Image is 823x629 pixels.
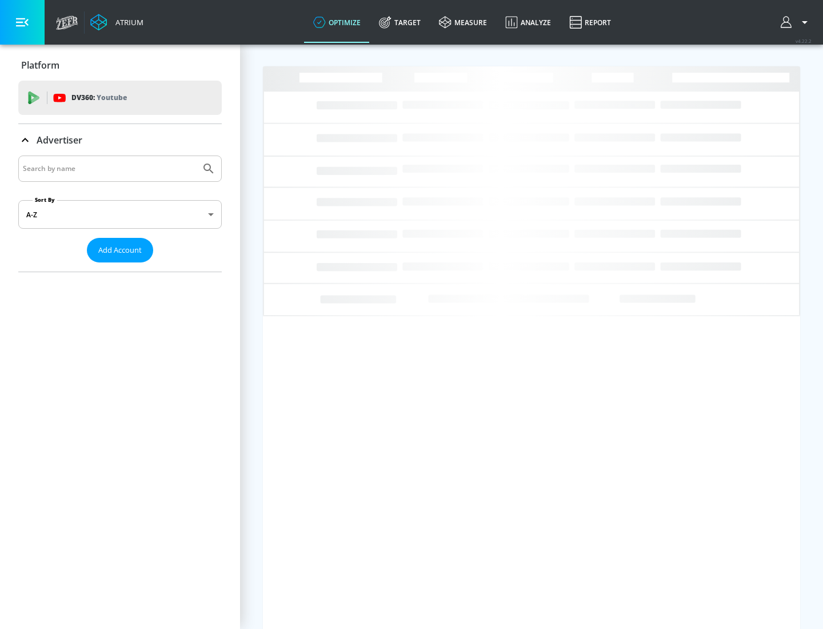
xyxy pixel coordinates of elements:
[98,244,142,257] span: Add Account
[304,2,370,43] a: optimize
[111,17,143,27] div: Atrium
[18,200,222,229] div: A-Z
[18,124,222,156] div: Advertiser
[87,238,153,262] button: Add Account
[97,91,127,103] p: Youtube
[796,38,812,44] span: v 4.22.2
[18,156,222,272] div: Advertiser
[33,196,57,204] label: Sort By
[90,14,143,31] a: Atrium
[21,59,59,71] p: Platform
[23,161,196,176] input: Search by name
[18,262,222,272] nav: list of Advertiser
[71,91,127,104] p: DV360:
[496,2,560,43] a: Analyze
[18,81,222,115] div: DV360: Youtube
[370,2,430,43] a: Target
[18,49,222,81] div: Platform
[37,134,82,146] p: Advertiser
[430,2,496,43] a: measure
[560,2,620,43] a: Report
